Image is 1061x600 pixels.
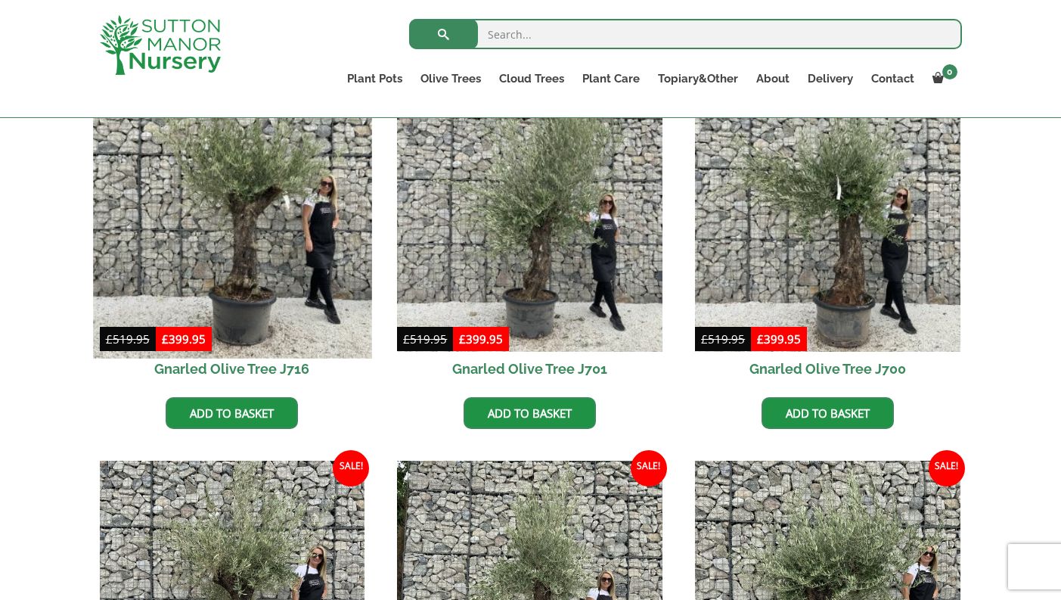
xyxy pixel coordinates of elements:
a: Plant Pots [338,68,411,89]
input: Search... [409,19,962,49]
bdi: 519.95 [403,331,447,347]
span: Sale! [929,450,965,487]
span: Sale! [333,450,369,487]
a: Plant Care [573,68,649,89]
a: Delivery [799,68,862,89]
a: Contact [862,68,923,89]
a: Sale! Gnarled Olive Tree J700 [695,86,960,386]
a: Add to basket: “Gnarled Olive Tree J701” [464,397,596,429]
a: 0 [923,68,962,89]
img: Gnarled Olive Tree J701 [397,86,662,352]
a: Add to basket: “Gnarled Olive Tree J700” [762,397,894,429]
img: Gnarled Olive Tree J716 [93,79,371,358]
bdi: 399.95 [459,331,503,347]
h2: Gnarled Olive Tree J716 [100,352,365,386]
bdi: 399.95 [757,331,801,347]
a: Add to basket: “Gnarled Olive Tree J716” [166,397,298,429]
a: Topiary&Other [649,68,747,89]
a: Sale! Gnarled Olive Tree J701 [397,86,662,386]
img: logo [100,15,221,75]
span: £ [459,331,466,347]
span: £ [106,331,113,347]
bdi: 519.95 [701,331,745,347]
span: £ [701,331,708,347]
a: About [747,68,799,89]
a: Sale! Gnarled Olive Tree J716 [100,86,365,386]
bdi: 399.95 [162,331,206,347]
a: Cloud Trees [490,68,573,89]
span: Sale! [631,450,667,487]
h2: Gnarled Olive Tree J701 [397,352,662,386]
bdi: 519.95 [106,331,150,347]
a: Olive Trees [411,68,490,89]
span: £ [403,331,410,347]
h2: Gnarled Olive Tree J700 [695,352,960,386]
img: Gnarled Olive Tree J700 [695,86,960,352]
span: £ [162,331,169,347]
span: £ [757,331,764,347]
span: 0 [942,64,957,79]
